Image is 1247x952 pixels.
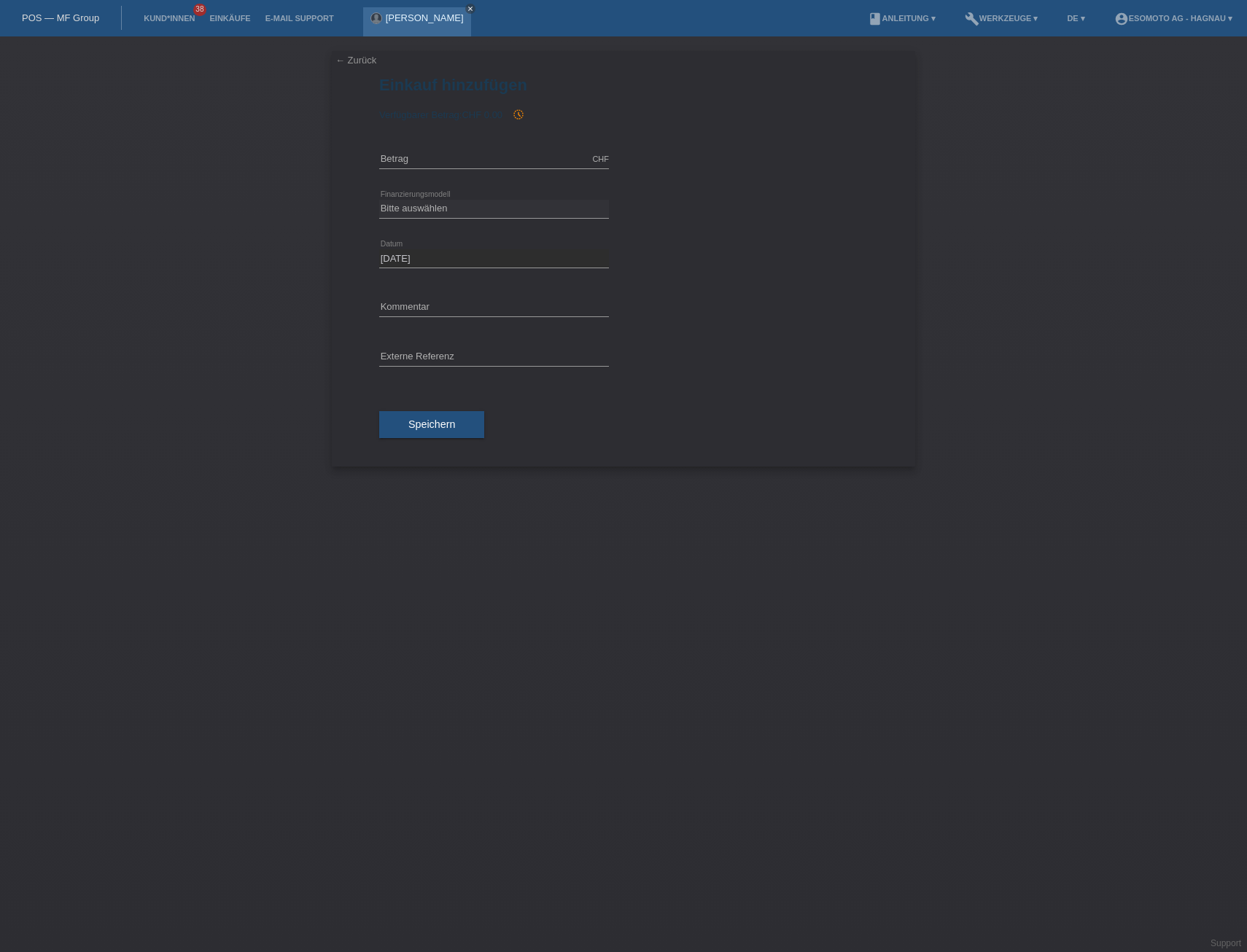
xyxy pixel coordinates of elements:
[467,5,474,12] i: close
[379,76,868,94] h1: Einkauf hinzufügen
[462,109,502,120] span: CHF 0.00
[513,109,524,120] i: history_toggle_off
[965,12,979,26] i: build
[22,12,99,23] a: POS — MF Group
[379,411,484,439] button: Speichern
[1114,12,1129,26] i: account_circle
[202,14,257,23] a: Einkäufe
[1211,938,1241,948] a: Support
[957,14,1046,23] a: buildWerkzeuge ▾
[335,55,376,66] a: ← Zurück
[379,109,868,120] div: Verfügbarer Betrag:
[386,12,464,23] a: [PERSON_NAME]
[505,109,524,120] span: Seit der Autorisierung wurde ein Einkauf hinzugefügt, welcher eine zukünftige Autorisierung und d...
[258,14,341,23] a: E-Mail Support
[868,12,882,26] i: book
[861,14,943,23] a: bookAnleitung ▾
[193,4,206,16] span: 38
[136,14,202,23] a: Kund*innen
[465,4,475,14] a: close
[408,418,455,430] span: Speichern
[1107,14,1240,23] a: account_circleEsomoto AG - Hagnau ▾
[592,155,609,163] div: CHF
[1060,14,1092,23] a: DE ▾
